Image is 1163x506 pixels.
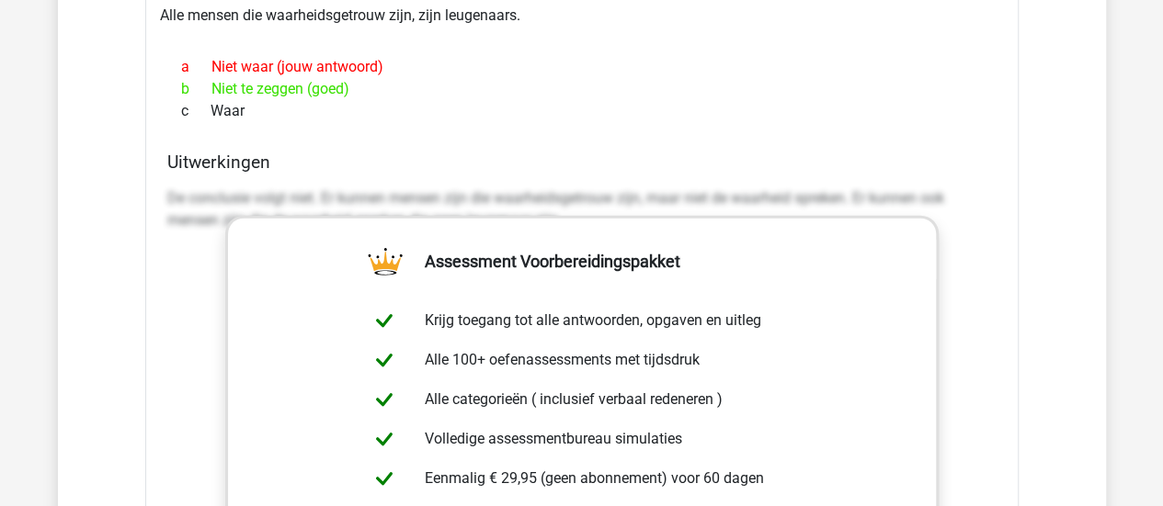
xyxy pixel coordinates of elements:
div: Waar [167,100,997,122]
p: De conclusie volgt niet. Er kunnen mensen zijn die waarheidsgetrouw zijn, maar niet de waarheid s... [167,187,997,231]
div: Niet waar (jouw antwoord) [167,56,997,78]
h4: Uitwerkingen [167,152,997,173]
span: b [181,78,211,100]
span: c [181,100,211,122]
span: a [181,56,211,78]
div: Niet te zeggen (goed) [167,78,997,100]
